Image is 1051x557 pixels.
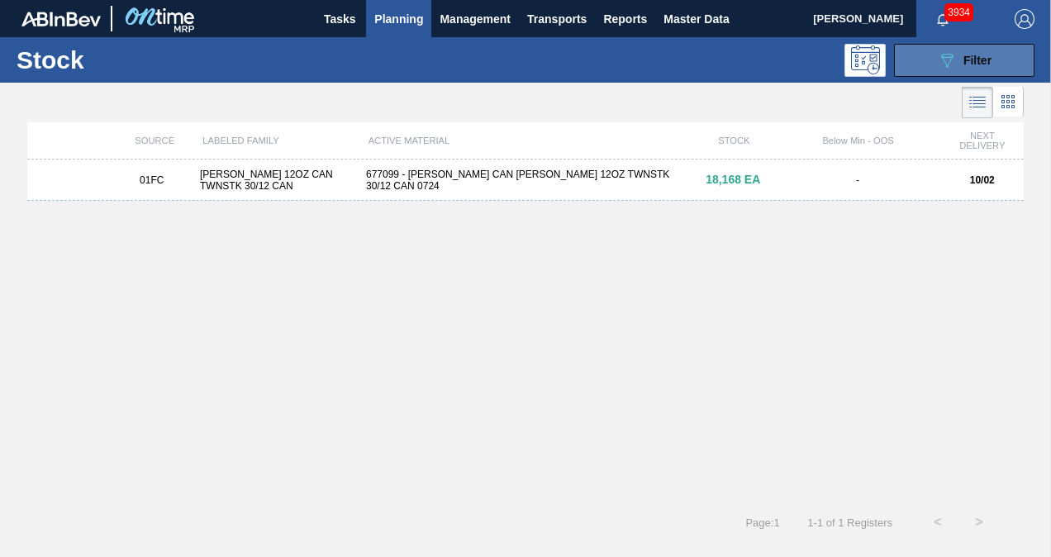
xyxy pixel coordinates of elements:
[362,136,693,145] div: ACTIVE MATERIAL
[962,87,993,118] div: List Vision
[916,7,969,31] button: Notifications
[113,136,196,145] div: SOURCE
[706,173,760,186] span: 18,168 EA
[663,9,729,29] span: Master Data
[374,9,423,29] span: Planning
[321,9,358,29] span: Tasks
[193,169,359,192] div: [PERSON_NAME] 12OZ CAN TWNSTK 30/12 CAN
[917,502,958,543] button: <
[856,174,859,186] span: -
[993,87,1024,118] div: Card Vision
[775,136,940,145] div: Below Min - OOS
[944,3,973,21] span: 3934
[958,502,1000,543] button: >
[844,44,886,77] div: Programming: no user selected
[603,9,647,29] span: Reports
[17,50,245,69] h1: Stock
[196,136,361,145] div: LABELED FAMILY
[1015,9,1034,29] img: Logout
[440,9,511,29] span: Management
[894,44,1034,77] button: Filter
[140,174,164,186] span: 01FC
[970,174,995,186] strong: 10/02
[359,169,692,192] div: 677099 - [PERSON_NAME] CAN [PERSON_NAME] 12OZ TWNSTK 30/12 CAN 0724
[692,136,775,145] div: STOCK
[745,517,779,529] span: Page : 1
[527,9,587,29] span: Transports
[963,54,992,67] span: Filter
[941,131,1024,150] div: NEXT DELIVERY
[805,517,892,529] span: 1 - 1 of 1 Registers
[21,12,101,26] img: TNhmsLtSVTkK8tSr43FrP2fwEKptu5GPRR3wAAAABJRU5ErkJggg==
